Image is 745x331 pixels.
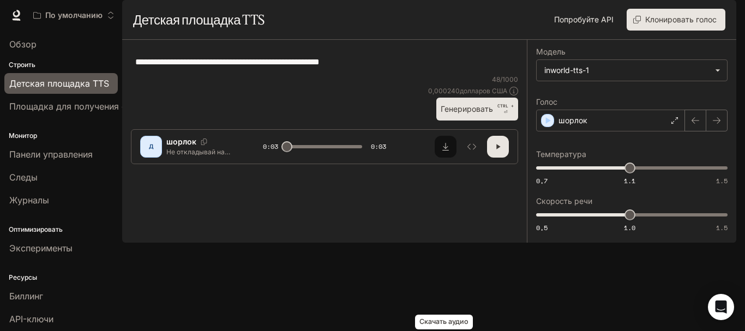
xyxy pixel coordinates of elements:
button: Клонировать голос [627,9,725,31]
font: Скорость речи [536,196,592,206]
font: 1.5 [716,223,728,232]
font: inworld-tts-1 [544,65,589,75]
font: Температура [536,149,586,159]
button: Скачать аудио [435,136,456,158]
div: inworld-tts-1 [537,60,727,81]
font: Попробуйте API [554,15,614,24]
font: Скачать аудио [419,317,468,326]
font: 0,7 [536,176,548,185]
font: шорлок [558,116,587,125]
font: Д [149,143,154,149]
font: CTRL + [497,103,514,109]
a: Попробуйте API [550,9,618,31]
font: ⏎ [504,110,508,115]
font: Детская площадка TTS [133,11,265,28]
div: Открытый Интерком Мессенджер [708,294,734,320]
font: 0,000240 [428,87,460,95]
font: Не откладывай на [DATE] то, что можно отменить [DATE]. [166,148,234,174]
font: По умолчанию [45,10,103,20]
font: Голос [536,97,557,106]
button: ГенерироватьCTRL +⏎ [436,98,518,120]
font: шорлок [166,137,196,146]
font: 1.0 [624,223,635,232]
font: долларов США [460,87,507,95]
font: 48 [492,75,500,83]
font: 0,5 [536,223,548,232]
button: Осмотреть [461,136,483,158]
font: Модель [536,47,566,56]
button: Открыть меню рабочего пространства [28,4,119,26]
button: Копировать голосовой идентификатор [196,139,212,145]
font: 0:03 [371,142,386,151]
font: 0:03 [263,142,278,151]
font: / [500,75,502,83]
font: 1.5 [716,176,728,185]
font: Генерировать [441,104,493,113]
font: Клонировать голос [645,15,717,24]
font: 1.1 [624,176,635,185]
font: 1000 [502,75,518,83]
